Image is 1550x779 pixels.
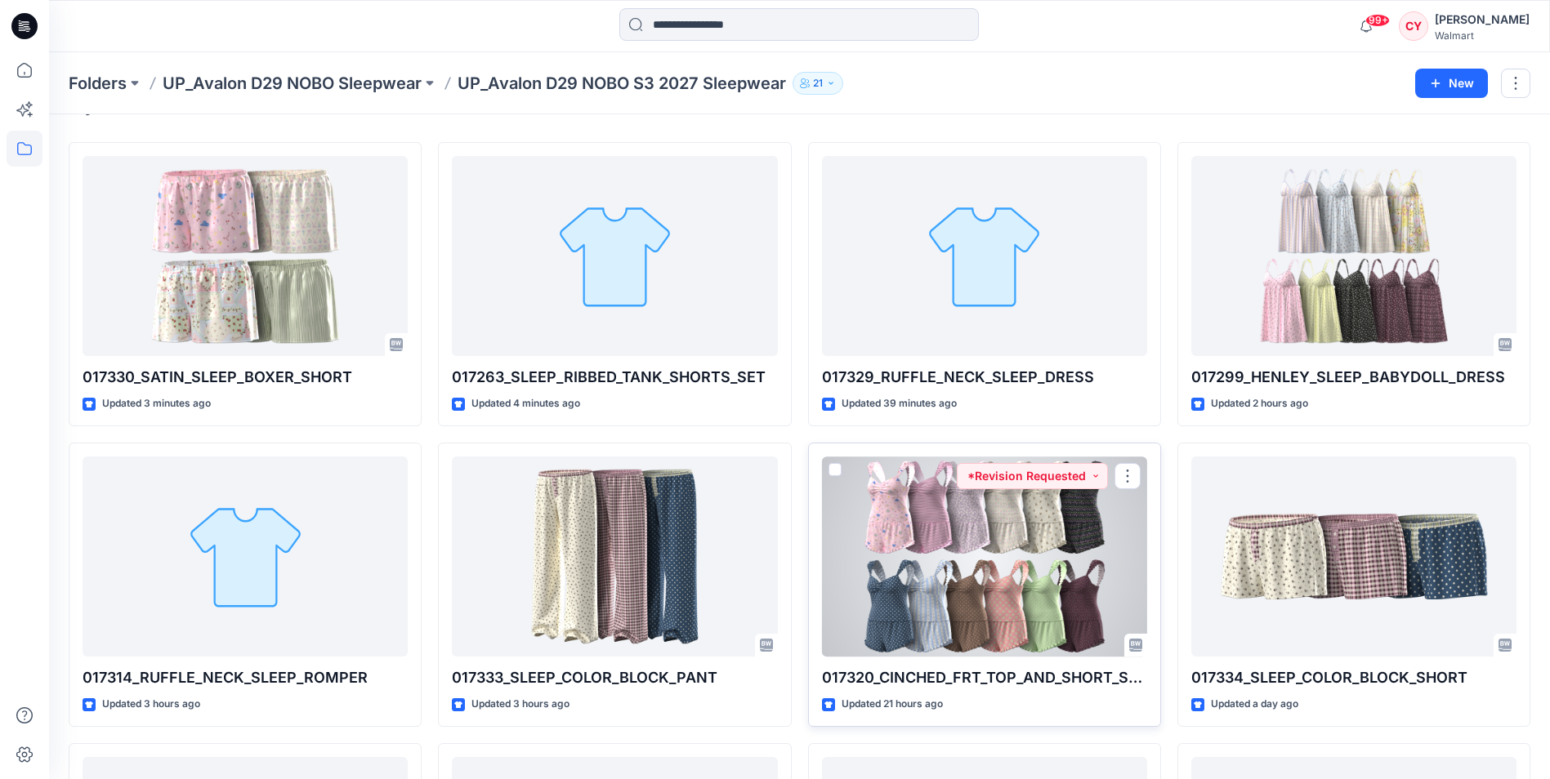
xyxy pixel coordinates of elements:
p: Updated 2 hours ago [1211,395,1308,412]
p: 017333_SLEEP_COLOR_BLOCK_PANT [452,666,777,689]
p: Updated 3 hours ago [471,696,570,713]
p: Updated 4 minutes ago [471,395,580,412]
a: 017263_SLEEP_RIBBED_TANK_SHORTS_SET [452,156,777,356]
a: 017333_SLEEP_COLOR_BLOCK_PANT [452,456,777,657]
p: 017314_RUFFLE_NECK_SLEEP_ROMPER [83,666,408,689]
a: 017330_SATIN_SLEEP_BOXER_SHORT [83,156,408,356]
div: CY [1399,11,1428,41]
p: 21 [813,74,823,92]
p: 017334_SLEEP_COLOR_BLOCK_SHORT [1191,666,1516,689]
div: Walmart [1435,29,1530,42]
p: 017320_CINCHED_FRT_TOP_AND_SHORT_SLEEP_SET [822,666,1147,689]
a: 017334_SLEEP_COLOR_BLOCK_SHORT [1191,456,1516,657]
p: 017329_RUFFLE_NECK_SLEEP_DRESS [822,366,1147,389]
p: Updated a day ago [1211,696,1298,713]
p: 017330_SATIN_SLEEP_BOXER_SHORT [83,366,408,389]
div: [PERSON_NAME] [1435,10,1530,29]
p: 017263_SLEEP_RIBBED_TANK_SHORTS_SET [452,366,777,389]
p: UP_Avalon D29 NOBO S3 2027 Sleepwear [458,72,786,95]
a: 017329_RUFFLE_NECK_SLEEP_DRESS [822,156,1147,356]
a: UP_Avalon D29 NOBO Sleepwear [163,72,422,95]
a: 017320_CINCHED_FRT_TOP_AND_SHORT_SLEEP_SET [822,456,1147,657]
p: Updated 3 hours ago [102,696,200,713]
p: Updated 3 minutes ago [102,395,211,412]
a: Folders [69,72,127,95]
a: 017314_RUFFLE_NECK_SLEEP_ROMPER [83,456,408,657]
a: 017299_HENLEY_SLEEP_BABYDOLL_DRESS [1191,156,1516,356]
span: 99+ [1365,14,1390,27]
button: 21 [793,72,843,95]
button: New [1415,69,1488,98]
p: 017299_HENLEY_SLEEP_BABYDOLL_DRESS [1191,366,1516,389]
p: Updated 21 hours ago [842,696,943,713]
p: Updated 39 minutes ago [842,395,957,412]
